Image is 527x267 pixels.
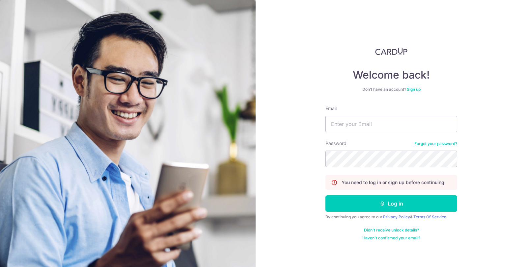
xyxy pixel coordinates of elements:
a: Haven't confirmed your email? [362,235,420,241]
div: By continuing you agree to our & [325,214,457,220]
p: You need to log in or sign up before continuing. [342,179,446,186]
button: Log in [325,195,457,212]
a: Forgot your password? [414,141,457,146]
a: Terms Of Service [413,214,446,219]
h4: Welcome back! [325,68,457,82]
label: Email [325,105,337,112]
label: Password [325,140,347,147]
img: CardUp Logo [375,47,407,55]
a: Sign up [407,87,421,92]
input: Enter your Email [325,116,457,132]
a: Didn't receive unlock details? [364,228,419,233]
a: Privacy Policy [383,214,410,219]
div: Don’t have an account? [325,87,457,92]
